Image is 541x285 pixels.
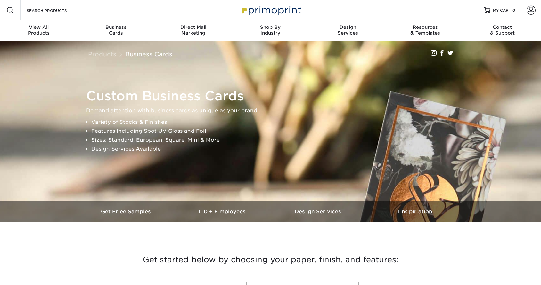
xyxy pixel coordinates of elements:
h3: Inspiration [367,209,463,215]
h3: Get Free Samples [78,209,175,215]
a: Business Cards [125,51,172,58]
img: Primoprint [239,3,303,17]
h3: Get started below by choosing your paper, finish, and features: [83,245,458,274]
span: MY CART [493,8,511,13]
a: Get Free Samples [78,201,175,222]
li: Design Services Available [91,145,461,154]
div: & Templates [386,24,463,36]
li: Features Including Spot UV Gloss and Foil [91,127,461,136]
span: Shop By [232,24,309,30]
div: Marketing [155,24,232,36]
li: Sizes: Standard, European, Square, Mini & More [91,136,461,145]
span: Business [77,24,154,30]
a: Shop ByIndustry [232,20,309,41]
a: Direct MailMarketing [155,20,232,41]
span: Direct Mail [155,24,232,30]
a: BusinessCards [77,20,154,41]
span: Contact [464,24,541,30]
a: Design Services [271,201,367,222]
a: Resources& Templates [386,20,463,41]
a: Inspiration [367,201,463,222]
a: DesignServices [309,20,386,41]
a: 10+ Employees [175,201,271,222]
h1: Custom Business Cards [86,88,461,104]
input: SEARCH PRODUCTS..... [26,6,88,14]
div: & Support [464,24,541,36]
span: 0 [512,8,515,12]
span: Design [309,24,386,30]
li: Variety of Stocks & Finishes [91,118,461,127]
p: Demand attention with business cards as unique as your brand. [86,106,461,115]
a: Products [88,51,116,58]
div: Services [309,24,386,36]
div: Industry [232,24,309,36]
h3: Design Services [271,209,367,215]
h3: 10+ Employees [175,209,271,215]
a: Contact& Support [464,20,541,41]
span: Resources [386,24,463,30]
div: Cards [77,24,154,36]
